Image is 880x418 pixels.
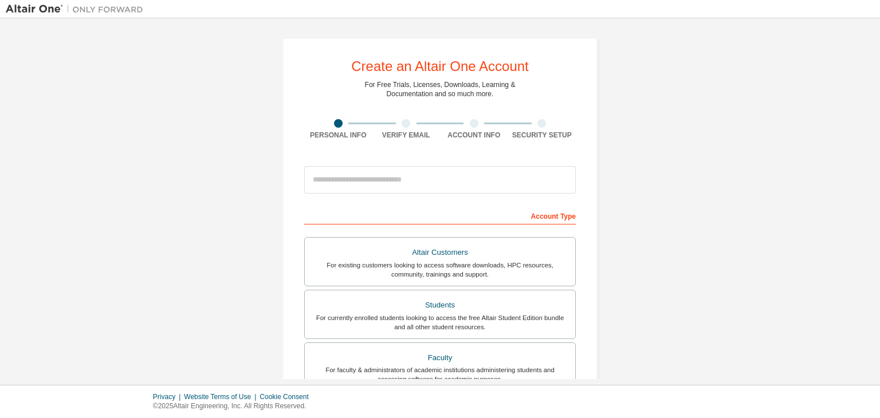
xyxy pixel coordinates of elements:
[312,350,568,366] div: Faculty
[304,206,576,224] div: Account Type
[508,131,576,140] div: Security Setup
[304,131,372,140] div: Personal Info
[312,313,568,332] div: For currently enrolled students looking to access the free Altair Student Edition bundle and all ...
[260,392,315,401] div: Cookie Consent
[312,245,568,261] div: Altair Customers
[372,131,441,140] div: Verify Email
[351,60,529,73] div: Create an Altair One Account
[312,297,568,313] div: Students
[153,401,316,411] p: © 2025 Altair Engineering, Inc. All Rights Reserved.
[440,131,508,140] div: Account Info
[312,365,568,384] div: For faculty & administrators of academic institutions administering students and accessing softwa...
[153,392,184,401] div: Privacy
[312,261,568,279] div: For existing customers looking to access software downloads, HPC resources, community, trainings ...
[6,3,149,15] img: Altair One
[184,392,260,401] div: Website Terms of Use
[365,80,516,98] div: For Free Trials, Licenses, Downloads, Learning & Documentation and so much more.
